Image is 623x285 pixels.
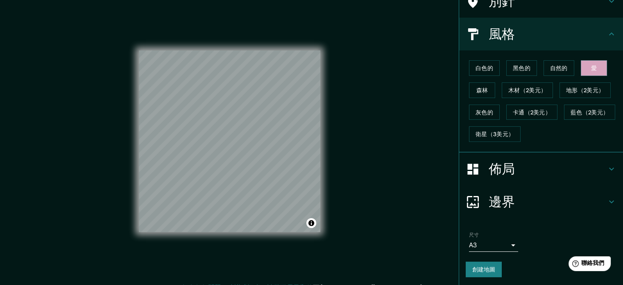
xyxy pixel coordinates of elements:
[489,160,515,178] font: 佈局
[469,105,500,120] button: 灰色的
[469,82,495,98] button: 森林
[506,105,557,120] button: 卡通（2美元）
[476,131,514,138] font: 衛星（3美元）
[571,109,609,116] font: 藍色（2美元）
[472,266,495,273] font: 創建地圖
[506,60,537,76] button: 黑色的
[476,109,493,116] font: 灰色的
[459,153,623,185] div: 佈局
[469,241,477,249] font: A3
[476,87,488,94] font: 森林
[306,218,316,228] button: 切換歸因
[139,50,320,232] canvas: 地圖
[466,262,502,277] button: 創建地圖
[459,185,623,218] div: 邊界
[489,193,515,210] font: 邊界
[513,64,530,72] font: 黑色的
[513,109,551,116] font: 卡通（2美元）
[581,60,607,76] button: 愛
[469,239,518,252] div: A3
[564,105,615,120] button: 藍色（2美元）
[469,60,500,76] button: 白色的
[502,82,553,98] button: 木材（2美元）
[550,64,568,72] font: 自然的
[560,82,611,98] button: 地形（2美元）
[544,60,574,76] button: 自然的
[459,18,623,50] div: 風格
[550,253,614,276] iframe: 幫助小工具啟動器
[566,87,604,94] font: 地形（2美元）
[469,126,521,142] button: 衛星（3美元）
[591,64,597,72] font: 愛
[508,87,546,94] font: 木材（2美元）
[476,64,493,72] font: 白色的
[489,25,515,43] font: 風格
[469,232,479,238] font: 尺寸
